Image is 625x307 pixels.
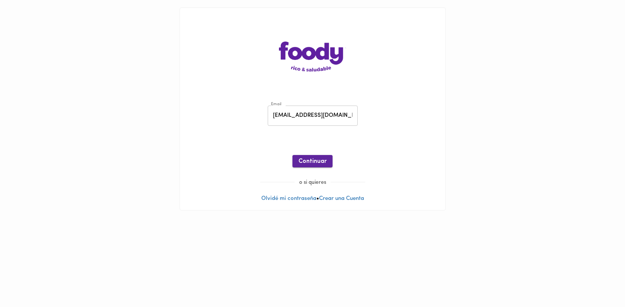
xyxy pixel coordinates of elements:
[279,42,346,72] img: logo-main-page.png
[298,158,327,165] span: Continuar
[180,8,445,210] div: •
[261,196,316,201] a: Olvidé mi contraseña
[295,180,331,185] span: o si quieres
[582,264,618,300] iframe: Messagebird Livechat Widget
[268,106,358,126] input: pepitoperez@gmail.com
[319,196,364,201] a: Crear una Cuenta
[292,155,333,167] button: Continuar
